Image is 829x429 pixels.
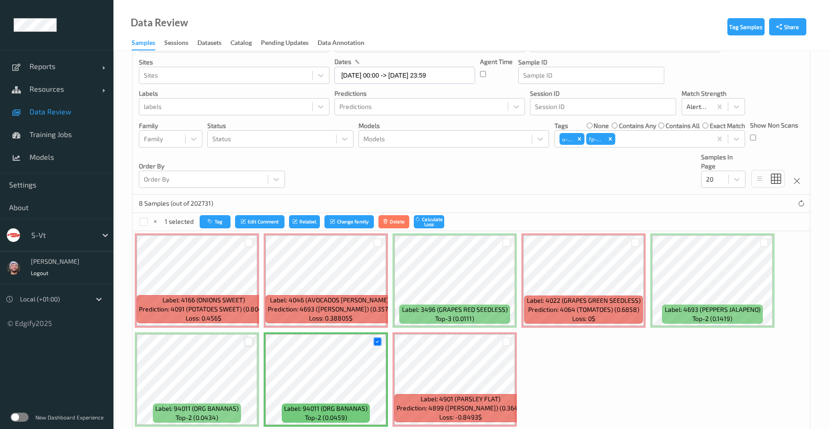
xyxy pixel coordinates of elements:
[480,57,513,66] p: Agent Time
[139,58,329,67] p: Sites
[139,199,213,208] p: 8 Samples (out of 202731)
[318,38,364,49] div: Data Annotation
[692,314,732,323] span: top-2 (0.1419)
[586,133,605,145] div: fp-wa
[530,89,676,98] p: Session ID
[197,38,221,49] div: Datasets
[414,215,445,228] button: Calculate Loss
[594,121,609,130] label: none
[186,314,221,323] span: Loss: 0.456$
[132,38,155,50] div: Samples
[324,215,374,228] button: Change family
[574,133,584,145] div: Remove u-ca
[231,38,252,49] div: Catalog
[268,305,393,314] span: Prediction: 4693 ([PERSON_NAME]) (0.3577)
[334,89,525,98] p: Predictions
[284,404,368,413] span: Label: 94011 (ORG BANANAS)
[270,296,392,305] span: Label: 4046 (AVOCADOS [PERSON_NAME])
[435,314,474,323] span: top-3 (0.0111)
[200,215,231,228] button: Tag
[518,58,664,67] p: Sample ID
[139,121,202,130] p: Family
[289,215,320,228] button: Relabel
[701,153,746,171] p: Samples In Page
[559,133,574,145] div: u-ca
[439,413,482,422] span: Loss: -0.8493$
[131,18,188,27] div: Data Review
[176,413,218,422] span: top-2 (0.0434)
[164,37,197,49] a: Sessions
[397,404,525,413] span: Prediction: 4899 ([PERSON_NAME]) (0.3644)
[666,121,700,130] label: contains all
[231,37,261,49] a: Catalog
[318,37,373,49] a: Data Annotation
[207,121,353,130] p: Status
[139,162,285,171] p: Order By
[358,121,549,130] p: Models
[235,215,285,228] button: Edit Comment
[197,37,231,49] a: Datasets
[750,121,798,130] p: Show Non Scans
[164,38,188,49] div: Sessions
[619,121,656,130] label: contains any
[155,404,239,413] span: Label: 94011 (ORG BANANAS)
[554,121,568,130] p: Tags
[305,413,347,422] span: top-2 (0.0459)
[769,18,806,35] button: Share
[572,314,595,323] span: Loss: 0$
[165,217,194,226] p: 1 selected
[605,133,615,145] div: Remove fp-wa
[710,121,745,130] label: exact match
[528,305,639,314] span: Prediction: 4064 (TOMATOES) (0.6858)
[334,57,351,66] p: dates
[378,215,409,228] button: Delete
[682,89,745,98] p: Match Strength
[421,394,500,404] span: Label: 4901 (PARSLEY FLAT)
[665,305,760,314] span: Label: 4693 (PEPPERS JALAPENO)
[139,89,329,98] p: labels
[309,314,353,323] span: Loss: 0.38805$
[727,18,765,35] button: Tag Samples
[261,38,309,49] div: Pending Updates
[402,305,508,314] span: Label: 3496 (GRAPES RED SEEDLESS)
[527,296,641,305] span: Label: 4022 (GRAPES GREEN SEEDLESS)
[162,296,245,305] span: Label: 4166 (ONIONS SWEET)
[132,37,164,50] a: Samples
[261,37,318,49] a: Pending Updates
[139,305,268,314] span: Prediction: 4091 (POTATOES SWEET) (0.8049)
